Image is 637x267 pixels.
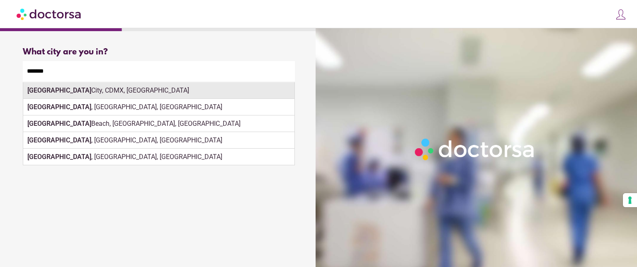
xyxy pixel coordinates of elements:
strong: [GEOGRAPHIC_DATA] [27,153,91,161]
img: icons8-customer-100.png [615,9,627,20]
strong: [GEOGRAPHIC_DATA] [27,86,91,94]
div: Beach, [GEOGRAPHIC_DATA], [GEOGRAPHIC_DATA] [23,115,294,132]
strong: [GEOGRAPHIC_DATA] [27,103,91,111]
img: Logo-Doctorsa-trans-White-partial-flat.png [411,135,539,163]
div: Make sure the city you pick is where you need assistance. [23,81,295,100]
img: Doctorsa.com [17,5,82,23]
strong: [GEOGRAPHIC_DATA] [27,120,91,127]
div: , [GEOGRAPHIC_DATA], [GEOGRAPHIC_DATA] [23,149,294,165]
div: What city are you in? [23,47,295,57]
div: City, CDMX, [GEOGRAPHIC_DATA] [23,82,294,99]
strong: [GEOGRAPHIC_DATA] [27,136,91,144]
button: Your consent preferences for tracking technologies [623,193,637,207]
div: , [GEOGRAPHIC_DATA], [GEOGRAPHIC_DATA] [23,99,294,115]
div: , [GEOGRAPHIC_DATA], [GEOGRAPHIC_DATA] [23,132,294,149]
